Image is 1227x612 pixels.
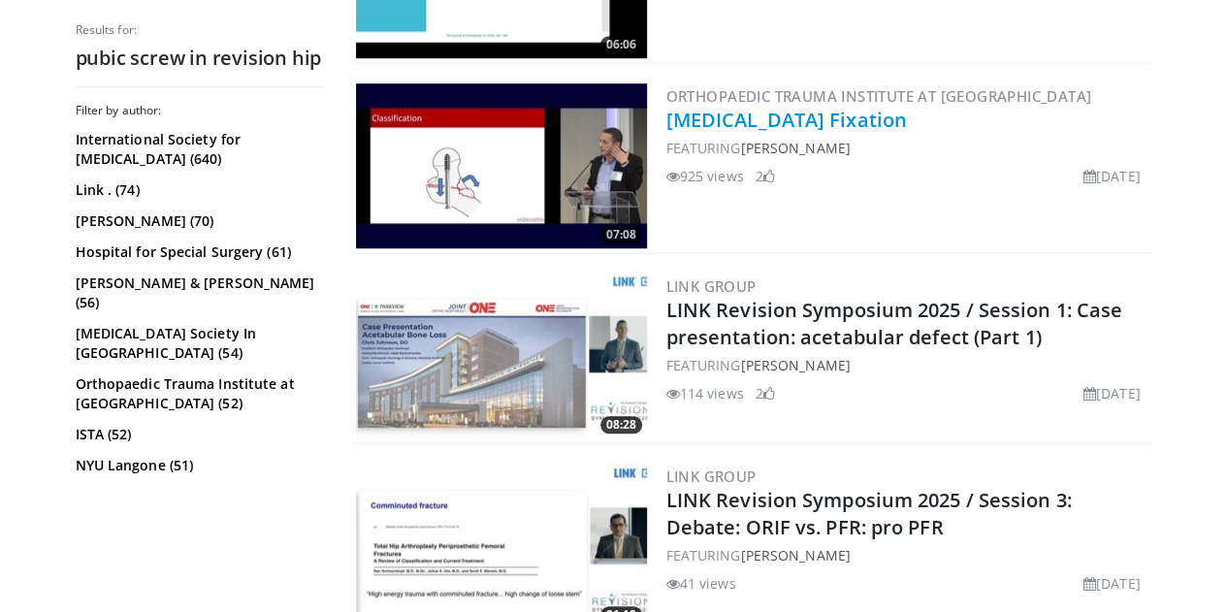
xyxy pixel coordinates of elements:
[666,276,757,296] a: LINK Group
[76,103,323,118] h3: Filter by author:
[666,107,907,133] a: [MEDICAL_DATA] Fixation
[76,425,318,444] a: ISTA (52)
[666,487,1072,540] a: LINK Revision Symposium 2025 / Session 3: Debate: ORIF vs. PFR: pro PFR
[76,22,323,38] p: Results for:
[76,324,318,363] a: [MEDICAL_DATA] Society In [GEOGRAPHIC_DATA] (54)
[76,456,318,475] a: NYU Langone (51)
[740,546,850,564] a: [PERSON_NAME]
[76,211,318,231] a: [PERSON_NAME] (70)
[600,416,642,434] span: 08:28
[666,383,744,403] li: 114 views
[756,166,775,186] li: 2
[76,180,318,200] a: Link . (74)
[666,545,1148,565] div: FEATURING
[666,297,1123,350] a: LINK Revision Symposium 2025 / Session 1: Case presentation: acetabular defect (Part 1)
[600,36,642,53] span: 06:06
[76,242,318,262] a: Hospital for Special Surgery (61)
[1083,573,1141,594] li: [DATE]
[666,573,736,594] li: 41 views
[1083,383,1141,403] li: [DATE]
[356,83,647,248] img: 80752f0c-76c4-46f6-a8ec-62c411163976.300x170_q85_crop-smart_upscale.jpg
[76,274,318,312] a: [PERSON_NAME] & [PERSON_NAME] (56)
[666,166,744,186] li: 925 views
[666,86,1092,106] a: Orthopaedic Trauma Institute at [GEOGRAPHIC_DATA]
[740,356,850,374] a: [PERSON_NAME]
[76,130,318,169] a: International Society for [MEDICAL_DATA] (640)
[600,226,642,243] span: 07:08
[356,83,647,248] a: 07:08
[756,383,775,403] li: 2
[666,355,1148,375] div: FEATURING
[666,138,1148,158] div: FEATURING
[76,374,318,413] a: Orthopaedic Trauma Institute at [GEOGRAPHIC_DATA] (52)
[1083,166,1141,186] li: [DATE]
[740,139,850,157] a: [PERSON_NAME]
[666,467,757,486] a: LINK Group
[76,46,323,71] h2: pubic screw in revision hip
[356,274,647,438] img: e1cbb828-435c-4e91-8169-8a676bbb0d99.300x170_q85_crop-smart_upscale.jpg
[356,274,647,438] a: 08:28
